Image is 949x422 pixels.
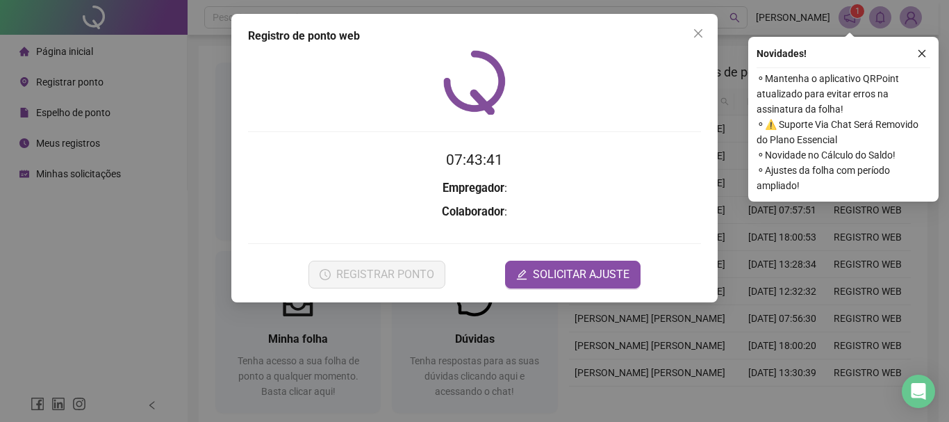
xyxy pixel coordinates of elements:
[757,147,930,163] span: ⚬ Novidade no Cálculo do Saldo!
[516,269,527,280] span: edit
[443,181,504,195] strong: Empregador
[757,71,930,117] span: ⚬ Mantenha o aplicativo QRPoint atualizado para evitar erros na assinatura da folha!
[308,261,445,289] button: REGISTRAR PONTO
[757,117,930,147] span: ⚬ ⚠️ Suporte Via Chat Será Removido do Plano Essencial
[533,266,629,283] span: SOLICITAR AJUSTE
[505,261,641,289] button: editSOLICITAR AJUSTE
[248,203,701,221] h3: :
[687,22,709,44] button: Close
[446,152,503,168] time: 07:43:41
[248,179,701,197] h3: :
[917,49,927,58] span: close
[902,375,935,408] div: Open Intercom Messenger
[757,163,930,193] span: ⚬ Ajustes da folha com período ampliado!
[693,28,704,39] span: close
[442,205,504,218] strong: Colaborador
[757,46,807,61] span: Novidades !
[248,28,701,44] div: Registro de ponto web
[443,50,506,115] img: QRPoint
